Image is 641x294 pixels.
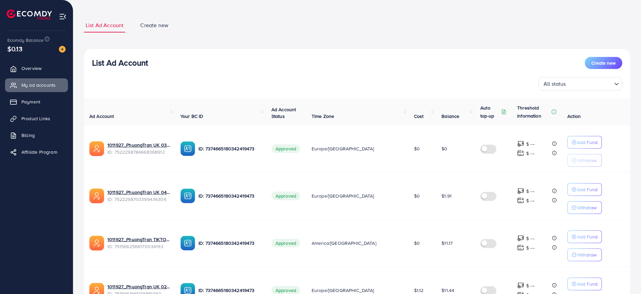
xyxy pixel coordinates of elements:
[567,278,602,290] button: Add Fund
[526,234,535,242] p: $ ---
[568,78,612,89] input: Search for option
[567,154,602,167] button: Withdraw
[517,104,550,120] p: Threshold information
[107,142,170,155] div: <span class='underline'>1011927_PhuongTran UK 03_1751421675794</span></br>7522298784668368912
[567,113,581,120] span: Action
[198,192,261,200] p: ID: 7374665180342419473
[480,104,500,120] p: Auto top-up
[5,112,68,125] a: Product Links
[577,204,596,212] p: Withdraw
[442,113,459,120] span: Balance
[567,136,602,149] button: Add Fund
[107,236,170,243] a: 1011927_PhuongTran TIKTOK US 02_1749876563912
[414,145,420,152] span: $0
[526,282,535,290] p: $ ---
[517,197,524,204] img: top-up amount
[542,79,567,89] span: All status
[107,142,170,148] a: 1011927_PhuongTran UK 03_1751421675794
[21,115,50,122] span: Product Links
[198,239,261,247] p: ID: 7374665180342419473
[89,236,104,250] img: ic-ads-acc.e4c84228.svg
[517,140,524,147] img: top-up amount
[585,57,622,69] button: Create new
[577,251,596,259] p: Withdraw
[5,62,68,75] a: Overview
[5,78,68,92] a: My ad accounts
[526,140,535,148] p: $ ---
[312,287,374,294] span: Europe/[GEOGRAPHIC_DATA]
[107,283,170,290] a: 1011927_PhuongTran UK 02_1749876427087
[414,193,420,199] span: $0
[539,77,622,90] div: Search for option
[107,243,170,250] span: ID: 7515662566170034193
[517,235,524,242] img: top-up amount
[517,188,524,195] img: top-up amount
[7,9,52,20] img: logo
[414,113,424,120] span: Cost
[271,144,300,153] span: Approved
[577,138,597,146] p: Add Fund
[442,287,454,294] span: $11.44
[591,60,616,66] span: Create new
[107,196,170,203] span: ID: 7522298703399436306
[312,113,334,120] span: Time Zone
[312,193,374,199] span: Europe/[GEOGRAPHIC_DATA]
[577,186,597,194] p: Add Fund
[89,189,104,203] img: ic-ads-acc.e4c84228.svg
[442,193,452,199] span: $1.91
[7,37,44,44] span: Ecomdy Balance
[180,113,204,120] span: Your BC ID
[526,149,535,157] p: $ ---
[517,282,524,289] img: top-up amount
[567,248,602,261] button: Withdraw
[271,239,300,247] span: Approved
[107,236,170,250] div: <span class='underline'>1011927_PhuongTran TIKTOK US 02_1749876563912</span></br>7515662566170034193
[59,13,67,20] img: menu
[21,149,57,155] span: Affiliate Program
[89,113,114,120] span: Ad Account
[577,233,597,241] p: Add Fund
[21,82,56,88] span: My ad accounts
[312,145,374,152] span: Europe/[GEOGRAPHIC_DATA]
[180,141,195,156] img: ic-ba-acc.ded83a64.svg
[271,106,296,120] span: Ad Account Status
[7,44,22,54] span: $0.13
[21,132,35,139] span: Billing
[271,192,300,200] span: Approved
[59,46,66,53] img: image
[5,129,68,142] a: Billing
[414,240,420,246] span: $0
[414,287,424,294] span: $1.12
[180,236,195,250] img: ic-ba-acc.ded83a64.svg
[526,187,535,195] p: $ ---
[5,95,68,108] a: Payment
[198,145,261,153] p: ID: 7374665180342419473
[92,58,148,68] h3: List Ad Account
[107,189,170,203] div: <span class='underline'>1011927_PhuongTran UK 04_1751421750373</span></br>7522298703399436306
[577,280,597,288] p: Add Fund
[567,201,602,214] button: Withdraw
[567,183,602,196] button: Add Fund
[5,145,68,159] a: Affiliate Program
[567,230,602,243] button: Add Fund
[107,189,170,196] a: 1011927_PhuongTran UK 04_1751421750373
[89,141,104,156] img: ic-ads-acc.e4c84228.svg
[442,145,447,152] span: $0
[107,149,170,155] span: ID: 7522298784668368912
[526,244,535,252] p: $ ---
[21,65,42,72] span: Overview
[517,150,524,157] img: top-up amount
[613,264,636,289] iframe: Chat
[577,156,596,164] p: Withdraw
[180,189,195,203] img: ic-ba-acc.ded83a64.svg
[526,197,535,205] p: $ ---
[517,244,524,251] img: top-up amount
[312,240,376,246] span: America/[GEOGRAPHIC_DATA]
[442,240,453,246] span: $11.17
[21,98,40,105] span: Payment
[86,21,124,29] span: List Ad Account
[140,21,168,29] span: Create new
